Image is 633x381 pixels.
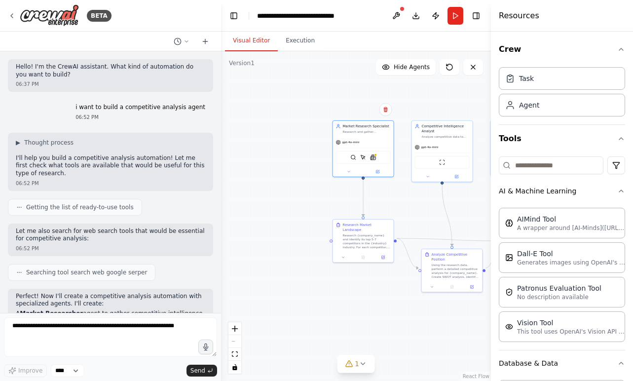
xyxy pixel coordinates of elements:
[374,254,391,260] button: Open in side panel
[499,178,625,204] button: AI & Machine Learning
[421,145,439,149] span: gpt-4o-mini
[24,139,74,147] span: Thought process
[170,36,193,47] button: Switch to previous chat
[228,322,241,335] button: zoom in
[18,367,42,375] span: Improve
[397,236,502,243] g: Edge from 3b6ea4ae-e32c-4b2d-8dd3-88d1d4e670f3 to cf23f955-7843-429b-b77a-ced3ec30587b
[26,203,134,211] span: Getting the list of ready-to-use tools
[519,100,539,110] div: Agent
[499,36,625,63] button: Crew
[517,328,626,336] p: This tool uses OpenAI's Vision API to describe the contents of an image.
[422,124,470,134] div: Competitive Intelligence Analyst
[517,214,626,224] div: AIMind Tool
[519,74,534,83] div: Task
[225,31,278,51] button: Visual Editor
[360,154,366,160] img: ScrapeElementFromWebsiteTool
[20,310,83,317] strong: Market Researcher
[517,318,626,328] div: Vision Tool
[333,219,394,263] div: Research Market LandscapeResearch {company_name} and identify its top 5-7 competitors in the {ind...
[379,103,392,116] button: Delete node
[257,11,335,21] nav: breadcrumb
[499,125,625,152] button: Tools
[499,10,539,22] h4: Resources
[463,284,480,290] button: Open in side panel
[411,120,473,182] div: Competitive Intelligence AnalystAnalyze competitive data to identify strengths, weaknesses, oppor...
[370,154,376,160] img: SerplyNewsSearchTool
[16,245,205,252] div: 06:52 PM
[186,365,217,377] button: Send
[229,59,255,67] div: Version 1
[463,374,489,379] a: React Flow attribution
[517,283,601,293] div: Patronus Evaluation Tool
[517,249,626,259] div: Dall-E Tool
[499,63,625,124] div: Crew
[20,4,79,27] img: Logo
[350,154,356,160] img: SerperDevTool
[440,185,454,246] g: Edge from 366ea51a-4d00-4014-887b-6272ab9ec917 to d73914e4-2f3d-46f9-86ce-cdee4bd14917
[16,63,205,78] p: Hello! I'm the CrewAI assistant. What kind of automation do you want to build?
[364,169,392,175] button: Open in side panel
[16,310,205,318] li: A agent to gather competitive intelligence
[343,124,391,129] div: Market Research Specialist
[278,31,323,51] button: Execution
[75,114,205,121] div: 06:52 PM
[499,350,625,376] button: Database & Data
[16,80,205,88] div: 06:37 PM
[353,254,373,260] button: No output available
[333,120,394,177] div: Market Research SpecialistResearch and gather comprehensive information about {company_name} and ...
[16,180,205,187] div: 06:52 PM
[397,236,418,270] g: Edge from 3b6ea4ae-e32c-4b2d-8dd3-88d1d4e670f3 to d73914e4-2f3d-46f9-86ce-cdee4bd14917
[517,224,626,232] p: A wrapper around [AI-Minds]([URL][DOMAIN_NAME]). Useful for when you need answers to questions fr...
[505,323,513,331] img: VisionTool
[343,233,391,249] div: Research {company_name} and identify its top 5-7 competitors in the {industry} industry. For each...
[342,140,360,144] span: gpt-4o-mini
[517,293,601,301] p: No description available
[343,223,391,232] div: Research Market Landscape
[87,10,112,22] div: BETA
[26,268,147,276] span: Searching tool search web google serper
[469,9,483,23] button: Hide right sidebar
[376,59,436,75] button: Hide Agents
[190,367,205,375] span: Send
[16,228,205,243] p: Let me also search for web search tools that would be essential for competitive analysis:
[499,204,625,350] div: AI & Machine Learning
[228,361,241,374] button: toggle interactivity
[355,359,359,369] span: 1
[228,348,241,361] button: fit view
[198,340,213,354] button: Click to speak your automation idea
[517,259,626,267] p: Generates images using OpenAI's Dall-E model.
[16,154,205,178] p: I'll help you build a competitive analysis automation! Let me first check what tools are availabl...
[16,139,20,147] span: ▶
[227,9,241,23] button: Hide left sidebar
[505,288,513,296] img: PatronusEvalTool
[197,36,213,47] button: Start a new chat
[505,219,513,227] img: AIMindTool
[361,179,366,217] g: Edge from d74d7fce-7828-4db2-8b8d-f4687996afac to 3b6ea4ae-e32c-4b2d-8dd3-88d1d4e670f3
[394,63,430,71] span: Hide Agents
[75,104,205,112] p: i want to build a competitive analysis agent
[343,130,391,134] div: Research and gather comprehensive information about {company_name} and its top competitors in the...
[442,284,462,290] button: No output available
[505,254,513,262] img: DallETool
[443,174,471,180] button: Open in side panel
[439,159,445,165] img: ScrapeWebsiteTool
[228,322,241,374] div: React Flow controls
[422,135,470,139] div: Analyze competitive data to identify strengths, weaknesses, opportunities, and threats for {compa...
[432,252,480,262] div: Analyze Competitive Position
[432,263,480,279] div: Using the research data, perform a detailed competitive analysis for {company_name}. Create SWOT ...
[16,139,74,147] button: ▶Thought process
[421,249,483,293] div: Analyze Competitive PositionUsing the research data, perform a detailed competitive analysis for ...
[16,293,205,308] p: Perfect! Now I'll create a competitive analysis automation with specialized agents. I'll create:
[337,355,375,373] button: 1
[4,364,47,377] button: Improve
